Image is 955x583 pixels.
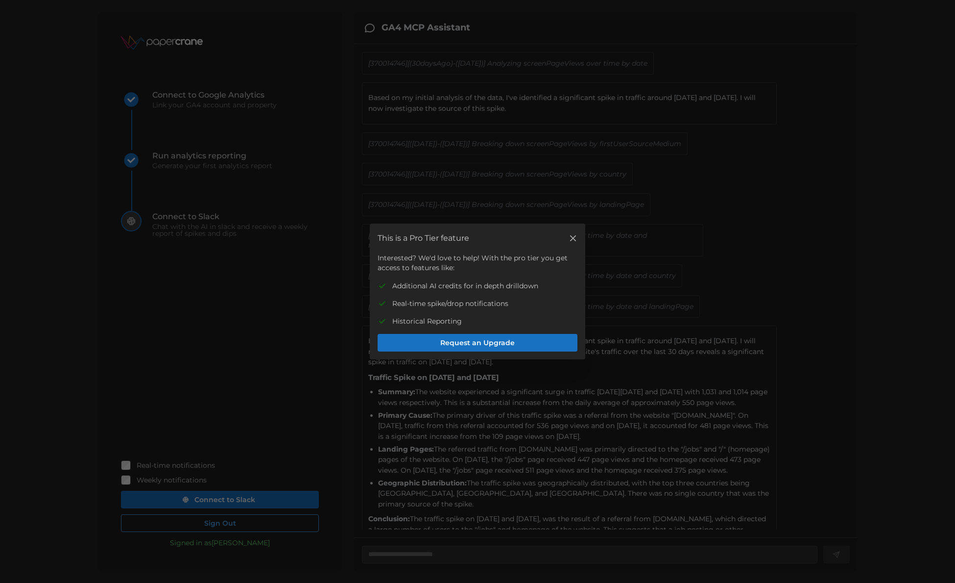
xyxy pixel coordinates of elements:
[392,299,508,308] p: Real-time spike/drop notifications
[378,234,469,242] h2: This is a Pro Tier feature
[378,334,577,352] button: Request an Upgrade
[440,334,515,351] span: Request an Upgrade
[392,280,538,290] p: Additional AI credits for in depth drilldown
[392,316,462,326] p: Historical Reporting
[378,253,577,273] p: Interested? We'd love to help! With the pro tier you get access to features like:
